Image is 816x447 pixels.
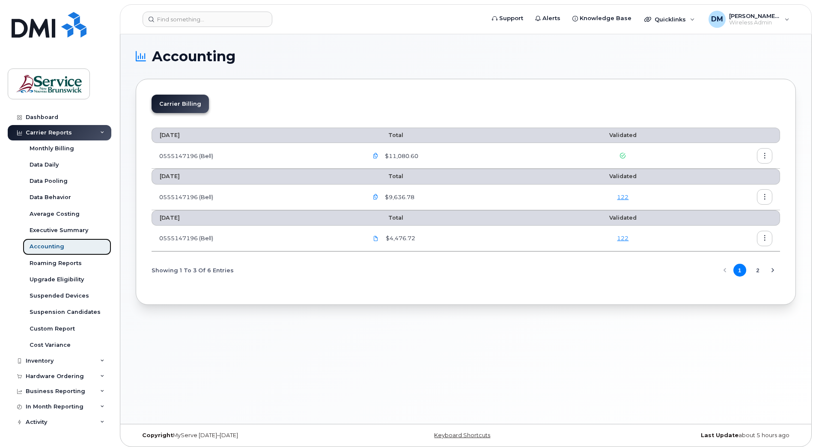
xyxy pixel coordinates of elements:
span: $9,636.78 [383,193,414,201]
a: 122 [617,235,628,241]
button: Page 1 [733,264,746,277]
td: 0555147196 (Bell) [152,185,360,210]
th: Validated [559,210,688,226]
span: Showing 1 To 3 Of 6 Entries [152,264,234,277]
th: Validated [559,128,688,143]
button: Next Page [766,264,779,277]
a: 122 [617,194,628,200]
strong: Copyright [142,432,173,438]
td: 0555147196 (Bell) [152,226,360,251]
th: Validated [559,169,688,184]
span: Total [368,173,403,179]
th: [DATE] [152,169,360,184]
th: [DATE] [152,128,360,143]
strong: Last Update [701,432,739,438]
span: $11,080.60 [383,152,418,160]
span: Total [368,215,403,221]
div: MyServe [DATE]–[DATE] [136,432,356,439]
div: about 5 hours ago [576,432,796,439]
a: Keyboard Shortcuts [434,432,490,438]
button: Page 2 [751,264,764,277]
span: Accounting [152,50,235,63]
a: PDF_555147196_005_0000000000.pdf [368,231,384,246]
span: $4,476.72 [384,234,415,242]
span: Total [368,132,403,138]
td: 0555147196 (Bell) [152,143,360,169]
th: [DATE] [152,210,360,226]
